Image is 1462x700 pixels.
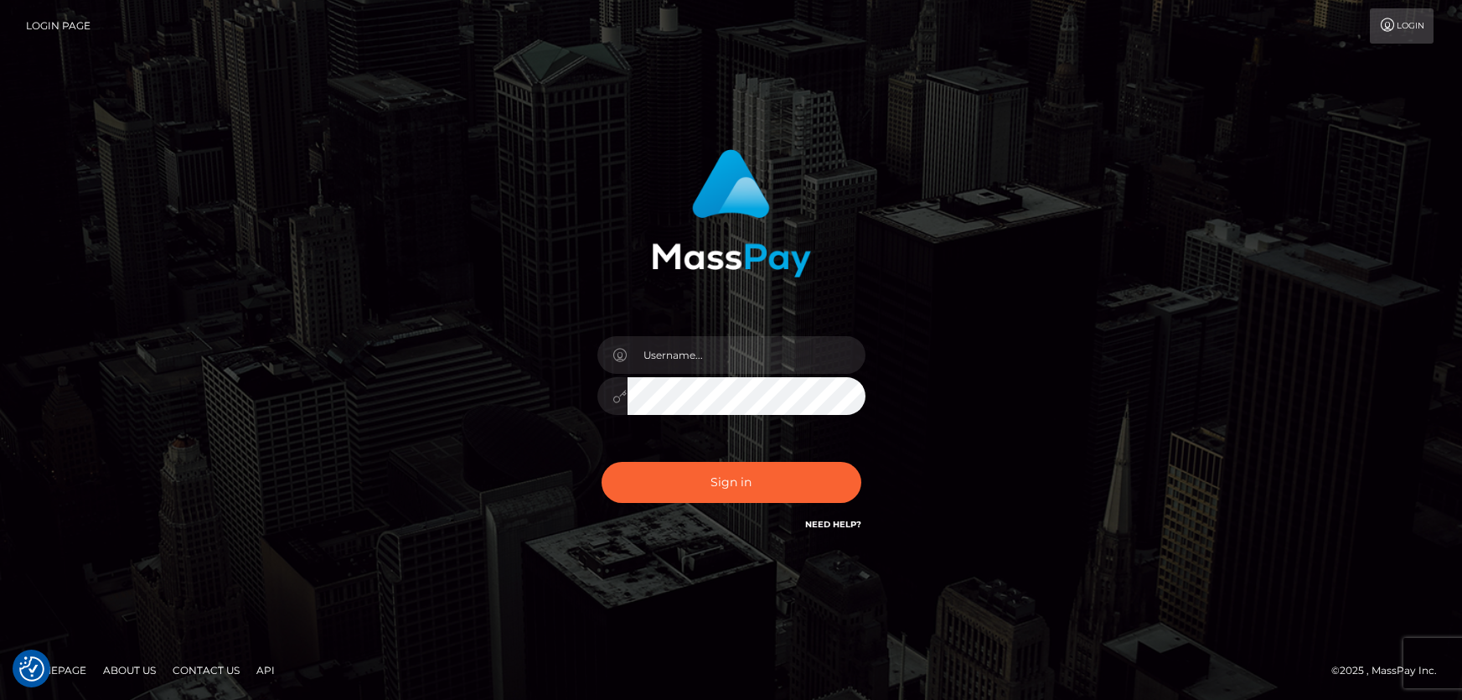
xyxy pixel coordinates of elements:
a: Login Page [26,8,90,44]
a: About Us [96,657,163,683]
input: Username... [628,336,865,374]
a: Contact Us [166,657,246,683]
button: Consent Preferences [19,656,44,682]
img: MassPay Login [652,149,811,277]
a: API [250,657,282,683]
img: Revisit consent button [19,656,44,682]
div: © 2025 , MassPay Inc. [1331,661,1449,680]
a: Login [1370,8,1434,44]
a: Homepage [18,657,93,683]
